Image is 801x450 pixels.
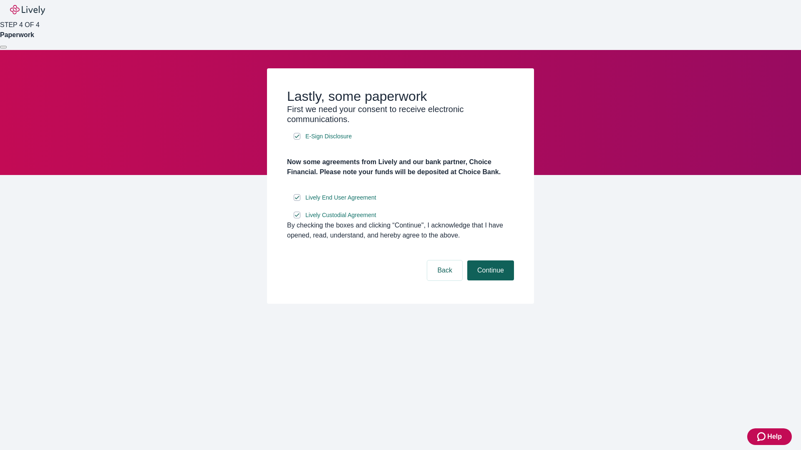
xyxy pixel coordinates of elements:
h2: Lastly, some paperwork [287,88,514,104]
h3: First we need your consent to receive electronic communications. [287,104,514,124]
img: Lively [10,5,45,15]
h4: Now some agreements from Lively and our bank partner, Choice Financial. Please note your funds wi... [287,157,514,177]
span: Help [767,432,782,442]
a: e-sign disclosure document [304,210,378,220]
span: E-Sign Disclosure [305,132,352,141]
svg: Zendesk support icon [757,432,767,442]
div: By checking the boxes and clicking “Continue", I acknowledge that I have opened, read, understand... [287,220,514,240]
button: Zendesk support iconHelp [747,428,792,445]
button: Back [427,260,462,280]
a: e-sign disclosure document [304,192,378,203]
button: Continue [467,260,514,280]
span: Lively End User Agreement [305,193,376,202]
a: e-sign disclosure document [304,131,353,142]
span: Lively Custodial Agreement [305,211,376,220]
